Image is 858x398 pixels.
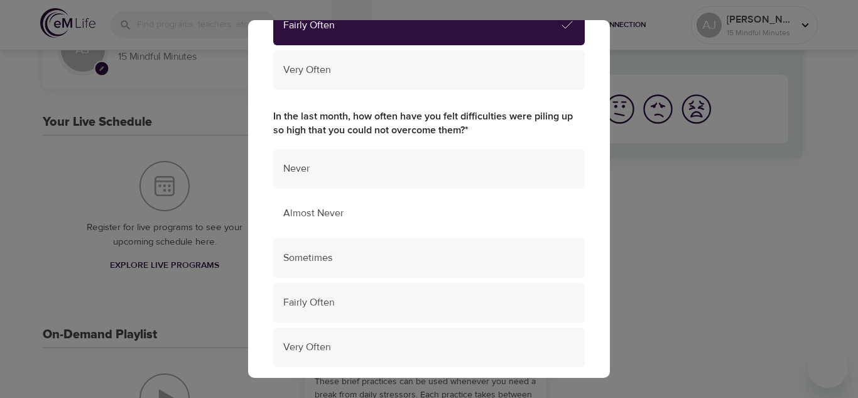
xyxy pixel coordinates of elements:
span: Never [283,162,575,176]
span: Very Often [283,340,575,355]
span: Fairly Often [283,296,575,310]
span: Sometimes [283,251,575,265]
label: In the last month, how often have you felt difficulties were piling up so high that you could not... [273,109,585,138]
span: Fairly Often [283,18,560,33]
span: Very Often [283,63,575,77]
span: Almost Never [283,206,575,221]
